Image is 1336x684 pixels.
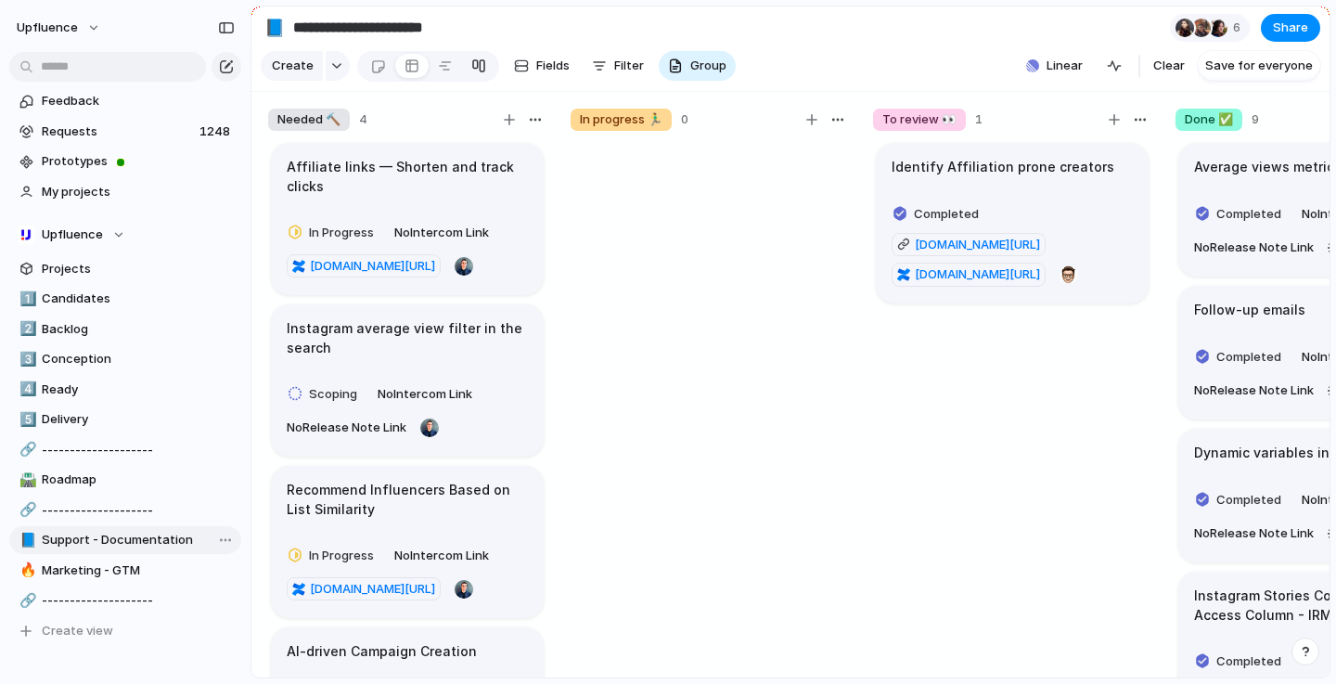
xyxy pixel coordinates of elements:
[19,499,32,521] div: 🔗
[42,123,194,141] span: Requests
[309,385,357,404] span: Scoping
[507,51,577,81] button: Fields
[19,409,32,431] div: 5️⃣
[9,148,241,175] a: Prototypes
[42,226,103,244] span: Upfluence
[9,466,241,494] div: 🛣️Roadmap
[915,265,1040,284] span: [DOMAIN_NAME][URL]
[892,157,1114,177] h1: Identify Affiliation prone creators
[1194,524,1314,543] span: No Release Note Link
[17,471,35,489] button: 🛣️
[19,289,32,310] div: 1️⃣
[17,441,35,459] button: 🔗
[1233,19,1246,37] span: 6
[1146,51,1192,81] button: Clear
[1189,200,1293,229] button: Completed
[1261,14,1320,42] button: Share
[394,547,489,565] span: No Intercom Link
[882,110,957,129] span: To review 👀
[394,224,489,242] span: No Intercom Link
[17,320,35,339] button: 2️⃣
[287,577,441,601] a: [DOMAIN_NAME][URL]
[914,205,979,224] span: Completed
[915,236,1040,254] span: [DOMAIN_NAME][URL]
[1047,57,1083,75] span: Linear
[287,157,528,196] h1: Affiliate links — Shorten and track clicks
[17,19,78,37] span: Upfluence
[1216,491,1281,510] span: Completed
[17,350,35,368] button: 3️⃣
[19,349,32,370] div: 3️⃣
[9,587,241,614] a: 🔗--------------------
[9,316,241,343] a: 2️⃣Backlog
[287,318,528,357] h1: Instagram average view filter in the search
[42,381,235,399] span: Ready
[1216,652,1281,671] span: Completed
[264,15,285,40] div: 📘
[261,51,323,81] button: Create
[17,410,35,429] button: 5️⃣
[260,13,289,43] button: 📘
[9,285,241,313] a: 1️⃣Candidates
[9,497,241,524] div: 🔗--------------------
[536,57,570,75] span: Fields
[975,110,983,129] span: 1
[282,541,386,571] button: In Progress
[359,110,367,129] span: 4
[282,380,369,409] button: Scoping
[42,591,235,610] span: --------------------
[580,110,662,129] span: In progress 🏃‍♂️
[19,439,32,460] div: 🔗
[19,590,32,612] div: 🔗
[892,233,1046,257] a: [DOMAIN_NAME][URL]
[42,350,235,368] span: Conception
[9,406,241,433] a: 5️⃣Delivery
[1216,348,1281,367] span: Completed
[1252,110,1259,129] span: 9
[19,560,32,581] div: 🔥
[9,436,241,464] a: 🔗--------------------
[287,480,528,519] h1: Recommend Influencers Based on List Similarity
[614,57,644,75] span: Filter
[1194,239,1314,257] span: No Release Note Link
[8,13,110,43] button: Upfluence
[1194,381,1314,400] span: No Release Note Link
[287,419,406,437] span: No Release Note Link
[9,617,241,645] button: Create view
[9,557,241,585] a: 🔥Marketing - GTM
[9,118,241,146] a: Requests1248
[282,218,386,248] button: In Progress
[309,224,374,242] span: In Progress
[584,51,651,81] button: Filter
[1194,300,1305,320] h1: Follow-up emails
[310,257,435,276] span: [DOMAIN_NAME][URL]
[9,87,241,115] a: Feedback
[1216,205,1281,224] span: Completed
[42,290,235,308] span: Candidates
[1185,110,1233,129] span: Done ✅
[1205,57,1313,75] span: Save for everyone
[42,92,235,110] span: Feedback
[9,221,241,249] button: Upfluence
[17,531,35,549] button: 📘
[1189,647,1293,677] button: Completed
[17,381,35,399] button: 4️⃣
[1198,51,1320,81] button: Save for everyone
[310,580,435,599] span: [DOMAIN_NAME][URL]
[287,254,441,278] a: [DOMAIN_NAME][URL]
[659,51,736,81] button: Group
[287,641,477,662] h1: AI-driven Campaign Creation
[42,531,235,549] span: Support - Documentation
[277,110,340,129] span: Needed 🔨
[681,110,688,129] span: 0
[271,466,544,618] div: Recommend Influencers Based on List SimilarityIn ProgressNoIntercom Link[DOMAIN_NAME][URL]
[19,530,32,551] div: 📘
[9,178,241,206] a: My projects
[1273,19,1308,37] span: Share
[1019,52,1090,80] button: Linear
[378,385,472,404] span: No Intercom Link
[42,501,235,520] span: --------------------
[876,143,1149,304] div: Identify Affiliation prone creatorsCompleted[DOMAIN_NAME][URL][DOMAIN_NAME][URL]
